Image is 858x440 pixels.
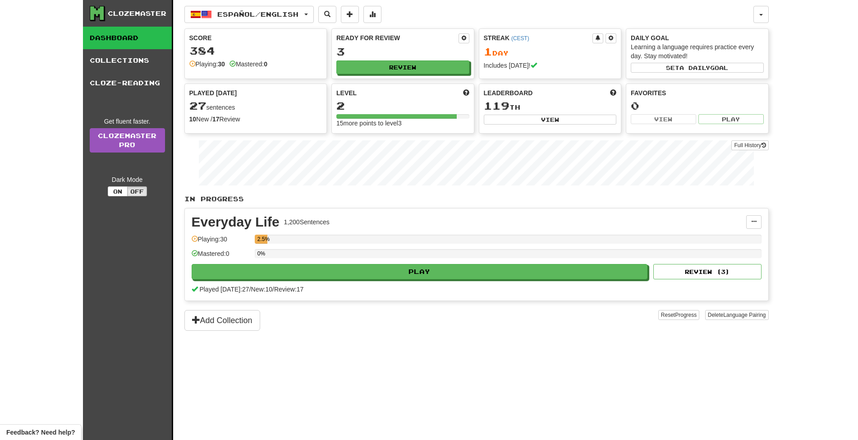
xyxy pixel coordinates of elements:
[511,35,529,42] a: (CEST)
[127,186,147,196] button: Off
[184,6,314,23] button: Español/English
[284,218,330,227] div: 1,200 Sentences
[336,46,469,57] div: 3
[658,310,699,320] button: ResetProgress
[90,175,165,184] div: Dark Mode
[264,60,267,68] strong: 0
[363,6,381,23] button: More stats
[484,88,533,97] span: Leaderboard
[189,33,322,42] div: Score
[192,264,648,279] button: Play
[229,60,267,69] div: Mastered:
[251,286,272,293] span: New: 10
[274,286,303,293] span: Review: 17
[631,114,696,124] button: View
[463,88,469,97] span: Score more points to level up
[90,117,165,126] div: Get fluent faster.
[705,310,769,320] button: DeleteLanguage Pairing
[484,61,617,70] div: Includes [DATE]!
[272,286,274,293] span: /
[484,99,509,112] span: 119
[653,264,762,279] button: Review (3)
[217,10,298,18] span: Español / English
[484,100,617,112] div: th
[631,33,764,42] div: Daily Goal
[189,88,237,97] span: Played [DATE]
[484,115,617,125] button: View
[212,116,220,123] strong: 17
[631,100,764,111] div: 0
[6,428,75,437] span: Open feedback widget
[189,116,197,123] strong: 10
[184,310,260,331] button: Add Collection
[698,114,764,124] button: Play
[610,88,616,97] span: This week in points, UTC
[336,33,459,42] div: Ready for Review
[189,45,322,56] div: 384
[199,286,249,293] span: Played [DATE]: 27
[484,33,593,42] div: Streak
[249,286,251,293] span: /
[189,60,225,69] div: Playing:
[336,119,469,128] div: 15 more points to level 3
[189,99,206,112] span: 27
[192,249,250,264] div: Mastered: 0
[189,100,322,112] div: sentences
[189,115,322,124] div: New / Review
[192,235,250,250] div: Playing: 30
[218,60,225,68] strong: 30
[318,6,336,23] button: Search sentences
[83,27,172,49] a: Dashboard
[108,186,128,196] button: On
[336,60,469,74] button: Review
[83,49,172,72] a: Collections
[108,9,166,18] div: Clozemaster
[184,195,769,204] p: In Progress
[631,88,764,97] div: Favorites
[341,6,359,23] button: Add sentence to collection
[257,235,267,244] div: 2.5%
[679,65,710,71] span: a daily
[484,46,617,58] div: Day
[83,72,172,94] a: Cloze-Reading
[631,42,764,60] div: Learning a language requires practice every day. Stay motivated!
[675,312,697,318] span: Progress
[731,140,768,150] button: Full History
[192,215,280,229] div: Everyday Life
[631,63,764,73] button: Seta dailygoal
[336,100,469,111] div: 2
[336,88,357,97] span: Level
[484,45,492,58] span: 1
[723,312,766,318] span: Language Pairing
[90,128,165,153] a: ClozemasterPro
